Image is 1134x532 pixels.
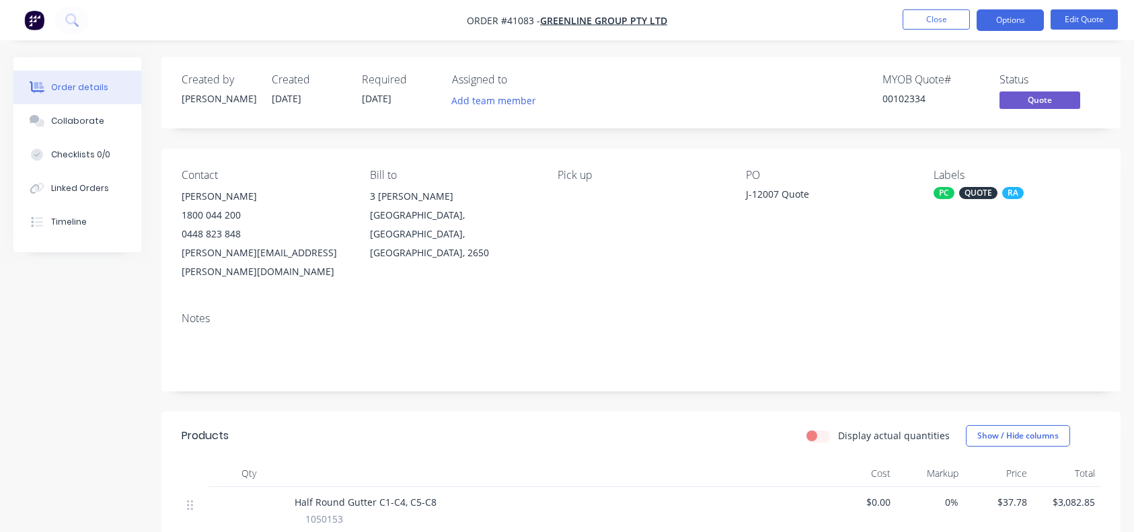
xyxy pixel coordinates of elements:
[959,187,997,199] div: QUOTE
[999,91,1080,108] span: Quote
[1002,187,1024,199] div: RA
[827,460,896,487] div: Cost
[969,495,1027,509] span: $37.78
[272,73,346,86] div: Created
[13,71,141,104] button: Order details
[882,91,983,106] div: 00102334
[1032,460,1101,487] div: Total
[272,92,301,105] span: [DATE]
[1038,495,1096,509] span: $3,082.85
[1051,9,1118,30] button: Edit Quote
[13,172,141,205] button: Linked Orders
[540,14,667,27] a: GREENLINE GROUP PTY LTD
[934,169,1100,182] div: Labels
[558,169,724,182] div: Pick up
[182,73,256,86] div: Created by
[51,115,104,127] div: Collaborate
[51,81,108,93] div: Order details
[901,495,959,509] span: 0%
[51,216,87,228] div: Timeline
[467,14,540,27] span: Order #41083 -
[833,495,891,509] span: $0.00
[896,460,965,487] div: Markup
[182,312,1100,325] div: Notes
[999,73,1100,86] div: Status
[24,10,44,30] img: Factory
[746,187,913,206] div: J-12007 Quote
[182,91,256,106] div: [PERSON_NAME]
[305,512,343,526] span: 1050153
[977,9,1044,31] button: Options
[209,460,289,487] div: Qty
[370,187,537,262] div: 3 [PERSON_NAME][GEOGRAPHIC_DATA], [GEOGRAPHIC_DATA], [GEOGRAPHIC_DATA], 2650
[182,428,229,444] div: Products
[452,73,587,86] div: Assigned to
[182,187,348,281] div: [PERSON_NAME]1800 044 2000448 823 848[PERSON_NAME][EMAIL_ADDRESS][PERSON_NAME][DOMAIN_NAME]
[13,138,141,172] button: Checklists 0/0
[964,460,1032,487] div: Price
[51,182,109,194] div: Linked Orders
[182,169,348,182] div: Contact
[934,187,954,199] div: PC
[966,425,1070,447] button: Show / Hide columns
[295,496,437,508] span: Half Round Gutter C1-C4, C5-C8
[903,9,970,30] button: Close
[13,104,141,138] button: Collaborate
[445,91,543,110] button: Add team member
[746,169,913,182] div: PO
[362,92,391,105] span: [DATE]
[838,428,950,443] label: Display actual quantities
[182,206,348,225] div: 1800 044 200
[370,206,537,262] div: [GEOGRAPHIC_DATA], [GEOGRAPHIC_DATA], [GEOGRAPHIC_DATA], 2650
[999,91,1080,112] button: Quote
[182,225,348,243] div: 0448 823 848
[370,187,537,206] div: 3 [PERSON_NAME]
[182,187,348,206] div: [PERSON_NAME]
[370,169,537,182] div: Bill to
[13,205,141,239] button: Timeline
[452,91,543,110] button: Add team member
[182,243,348,281] div: [PERSON_NAME][EMAIL_ADDRESS][PERSON_NAME][DOMAIN_NAME]
[882,73,983,86] div: MYOB Quote #
[362,73,436,86] div: Required
[51,149,110,161] div: Checklists 0/0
